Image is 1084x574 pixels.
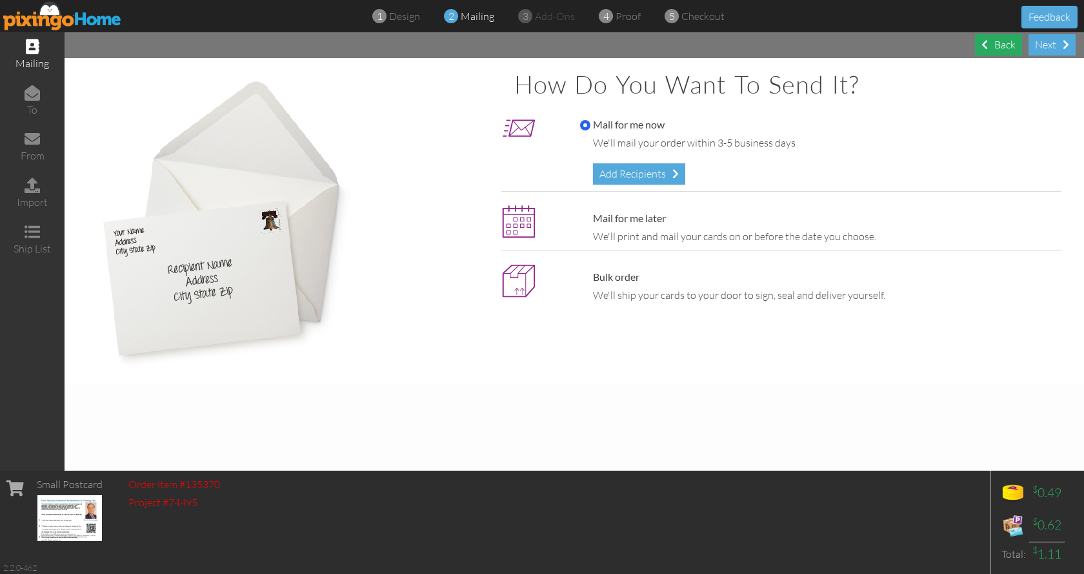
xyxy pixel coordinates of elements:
[3,1,122,30] img: pixingo logo
[501,263,536,298] img: bulk_icon-5.png
[1029,509,1065,542] td: 0.62
[1029,34,1076,56] div: Next
[501,205,536,239] img: maillater.png
[128,495,220,510] div: Project #74495
[1032,516,1038,527] sup: $
[593,229,1055,244] div: We'll print and mail your cards on or before the date you choose.
[1021,6,1078,28] button: Feedback
[997,542,1029,566] td: Total:
[3,562,37,573] div: 2.2.0-462
[1032,484,1038,495] sup: $
[128,477,220,492] div: Order item #135370
[603,9,609,24] span: 4
[580,270,639,285] label: Bulk order
[593,288,1055,303] div: We'll ship your cards to your door to sign, seal and deliver yourself.
[535,10,575,23] span: add-ons
[975,34,1022,56] div: Back
[593,136,1055,150] div: We'll mail your order within 3-5 business days
[580,120,590,130] input: Mail for me now
[669,9,675,24] span: 5
[389,10,420,23] span: design
[1032,544,1038,555] sup: $
[37,477,103,492] div: Small Postcard
[461,10,494,23] span: mailing
[593,163,685,185] div: Add Recipients
[87,71,356,371] img: mail-cards.jpg
[616,10,641,23] span: proof
[448,9,454,24] span: 2
[681,10,725,23] span: checkout
[501,111,536,145] img: mailnow_icon.png
[514,71,1061,98] h1: How do you want to send it?
[580,272,590,283] input: Bulk order
[580,211,666,226] label: Mail for me later
[1000,480,1026,506] img: points-icon.png
[1000,513,1026,538] img: expense-icon.png
[580,118,665,132] label: Mail for me now
[377,9,383,24] span: 1
[37,495,102,541] img: 135341-1-1756926894889-cb6e929cbbec5f17-qa.jpg
[580,214,590,224] input: Mail for me later
[1029,542,1065,566] td: 1.11
[1029,477,1065,509] td: 0.49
